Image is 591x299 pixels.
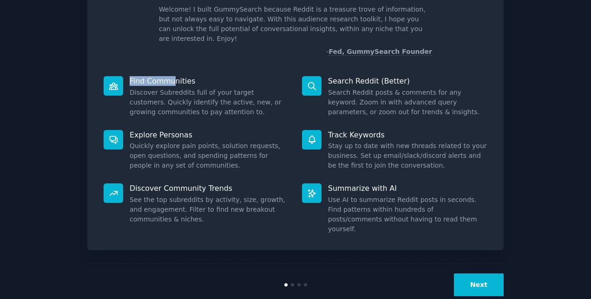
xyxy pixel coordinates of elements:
p: Discover Community Trends [130,183,289,193]
p: Explore Personas [130,130,289,140]
dd: Search Reddit posts & comments for any keyword. Zoom in with advanced query parameters, or zoom o... [328,88,487,117]
button: Next [454,273,504,296]
a: Fed, GummySearch Founder [328,48,432,56]
dd: Stay up to date with new threads related to your business. Set up email/slack/discord alerts and ... [328,141,487,170]
dd: Quickly explore pain points, solution requests, open questions, and spending patterns for people ... [130,141,289,170]
p: Search Reddit (Better) [328,76,487,86]
dd: Discover Subreddits full of your target customers. Quickly identify the active, new, or growing c... [130,88,289,117]
p: Summarize with AI [328,183,487,193]
dd: See the top subreddits by activity, size, growth, and engagement. Filter to find new breakout com... [130,195,289,224]
dd: Use AI to summarize Reddit posts in seconds. Find patterns within hundreds of posts/comments with... [328,195,487,234]
p: Track Keywords [328,130,487,140]
p: Find Communities [130,76,289,86]
div: - [326,47,432,57]
p: Welcome! I built GummySearch because Reddit is a treasure trove of information, but not always ea... [159,5,432,44]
